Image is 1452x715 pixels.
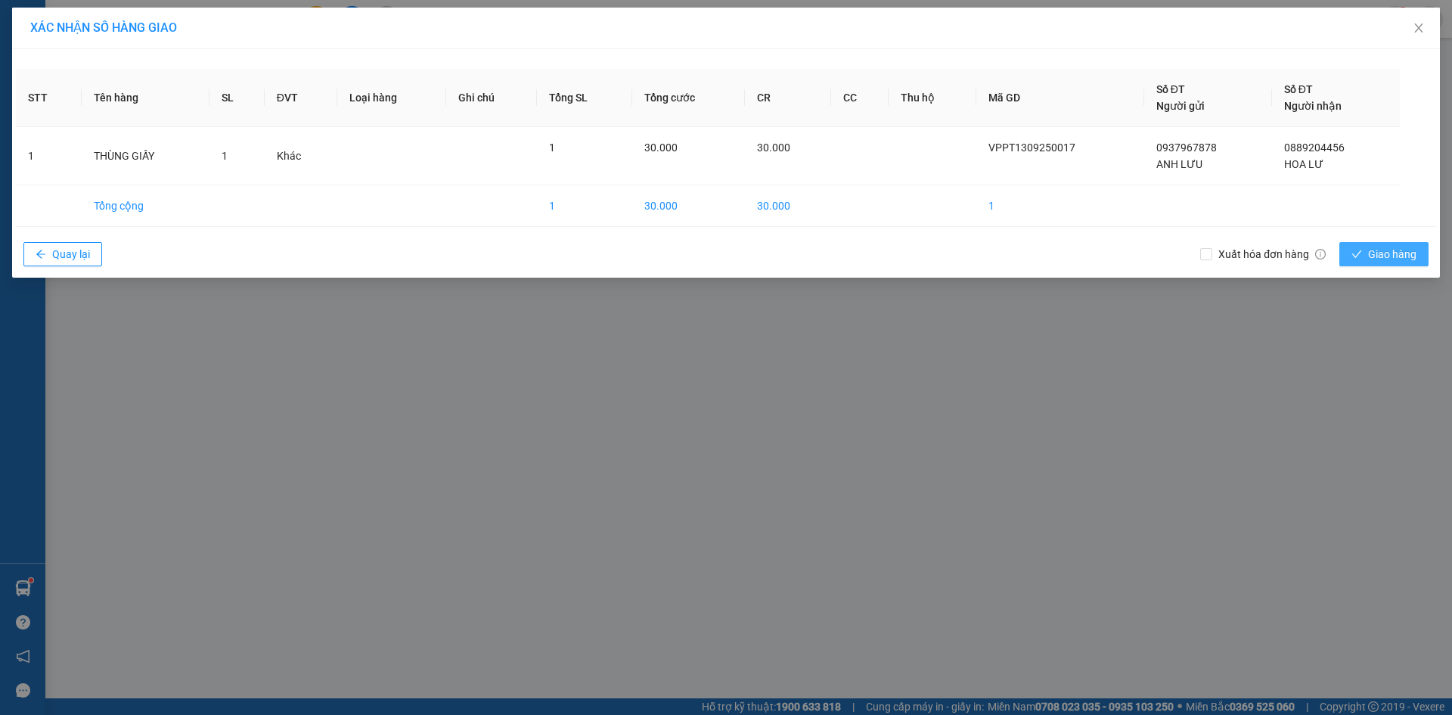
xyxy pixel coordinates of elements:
th: Thu hộ [889,69,976,127]
td: 1 [976,185,1144,227]
th: Tổng cước [632,69,745,127]
div: CHỊ YẾN [144,31,317,49]
span: arrow-left [36,249,46,261]
td: Tổng cộng [82,185,209,227]
span: Số ĐT [1284,83,1313,95]
th: CC [831,69,888,127]
button: arrow-leftQuay lại [23,242,102,266]
th: Loại hàng [337,69,445,127]
span: 1 [549,141,555,154]
button: Close [1398,8,1440,50]
button: checkGiao hàng [1339,242,1429,266]
span: 30.000 [757,141,790,154]
span: Giao hàng [1368,246,1416,263]
div: 0989939045 [144,49,317,70]
span: ANH LƯU [1156,158,1202,170]
span: 0937967878 [1156,141,1217,154]
td: Khác [265,127,338,185]
td: 30.000 [745,185,832,227]
span: info-circle [1315,249,1326,260]
span: VPPT1309250017 [988,141,1075,154]
span: Nhận: [144,14,181,30]
span: 0889204456 [1284,141,1345,154]
div: 0762585644 [13,85,134,107]
span: Số ĐT [1156,83,1185,95]
div: cty gourmet partner [13,49,134,85]
span: Xuất hóa đơn hàng [1212,246,1332,263]
span: close [1413,22,1425,34]
th: Mã GD [976,69,1144,127]
span: Gửi: [13,14,36,30]
td: THÙNG GIẤY [82,127,209,185]
span: Người gửi [1156,100,1205,112]
th: Tổng SL [537,69,631,127]
th: ĐVT [265,69,338,127]
div: VP [PERSON_NAME] [13,13,134,49]
span: 30.000 [644,141,678,154]
span: Quay lại [52,246,90,263]
span: HOA LƯ [1284,158,1323,170]
th: Ghi chú [446,69,538,127]
span: Người nhận [1284,100,1342,112]
td: 1 [537,185,631,227]
th: SL [209,69,264,127]
td: 30.000 [632,185,745,227]
th: CR [745,69,832,127]
th: STT [16,69,82,127]
span: XÁC NHẬN SỐ HÀNG GIAO [30,20,177,35]
span: 12A [PERSON_NAME] [144,70,317,123]
span: TC: [144,79,165,95]
span: check [1351,249,1362,261]
span: 1 [222,150,228,162]
td: 1 [16,127,82,185]
th: Tên hàng [82,69,209,127]
div: VP Mũi Né [144,13,317,31]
